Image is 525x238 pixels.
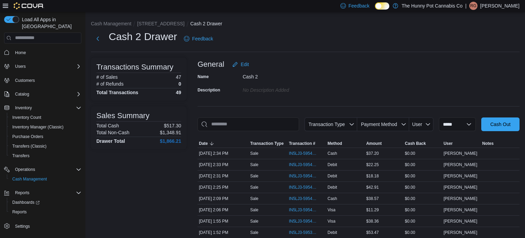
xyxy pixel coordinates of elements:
span: Method [327,141,342,146]
h6: Total Cash [96,123,119,128]
button: Operations [1,165,84,174]
span: Reports [10,208,81,216]
label: Name [198,74,209,79]
p: Sale [250,230,258,235]
img: Cova [14,2,44,9]
span: Inventory Manager (Classic) [12,124,64,130]
div: [DATE] 2:34 PM [198,149,249,158]
button: Amount [365,139,403,148]
button: Payment Method [357,117,409,131]
span: Inventory Manager (Classic) [10,123,81,131]
p: Sale [250,151,258,156]
div: [DATE] 2:09 PM [198,195,249,203]
span: Cash Management [12,176,47,182]
button: Reports [7,207,84,217]
span: [PERSON_NAME] [444,230,477,235]
div: [DATE] 1:52 PM [198,228,249,237]
span: Notes [482,141,494,146]
span: $11.29 [366,207,379,213]
p: Sale [250,196,258,201]
nav: An example of EuiBreadcrumbs [91,20,520,28]
span: Customers [15,78,35,83]
a: Cash Management [10,175,50,183]
a: Transfers (Classic) [10,142,49,150]
span: Cash [327,196,337,201]
p: Sale [250,218,258,224]
span: IN5LJ3-5954212 [289,173,318,179]
button: Transaction # [287,139,326,148]
span: Dashboards [12,200,40,205]
p: 47 [176,74,181,80]
button: Edit [230,58,252,71]
a: Purchase Orders [10,133,46,141]
h6: # of Sales [96,74,118,80]
span: [PERSON_NAME] [444,162,477,167]
button: Inventory Manager (Classic) [7,122,84,132]
div: Cash 2 [243,71,334,79]
a: Home [12,49,29,57]
button: Transfers [7,151,84,161]
span: Cash Out [490,121,510,128]
span: Reports [15,190,29,196]
button: Reports [1,188,84,198]
a: Transfers [10,152,32,160]
a: Settings [12,222,32,230]
span: Catalog [15,91,29,97]
span: Inventory [12,104,81,112]
button: Inventory [1,103,84,113]
input: Dark Mode [375,2,389,10]
span: Payment Method [361,122,397,127]
h6: Total Non-Cash [96,130,130,135]
button: Transaction Type [249,139,287,148]
p: Sale [250,173,258,179]
span: Purchase Orders [10,133,81,141]
button: Purchase Orders [7,132,84,141]
button: Users [1,62,84,71]
button: Cash Management [91,21,131,26]
a: Inventory Count [10,113,44,122]
span: [PERSON_NAME] [444,207,477,213]
button: IN5LJ3-5954064 [289,206,325,214]
span: Transaction Type [308,122,345,127]
button: IN5LJ3-5953991 [289,228,325,237]
span: Debit [327,185,337,190]
span: IN5LJ3-5954229 [289,162,318,167]
div: Ryckolos Griffiths [469,2,477,10]
span: RG [470,2,476,10]
div: [DATE] 2:25 PM [198,183,249,191]
h3: General [198,60,224,68]
span: Amount [366,141,381,146]
button: Reports [12,189,32,197]
a: Reports [10,208,29,216]
button: Operations [12,165,38,174]
p: Sale [250,207,258,213]
input: This is a search bar. As you type, the results lower in the page will automatically filter. [198,117,299,131]
label: Description [198,87,220,93]
span: Debit [327,230,337,235]
h4: Total Transactions [96,90,138,95]
span: Cash Back [405,141,426,146]
span: Users [12,62,81,71]
span: $38.36 [366,218,379,224]
button: IN5LJ3-5954212 [289,172,325,180]
div: $0.00 [404,183,442,191]
span: Date [199,141,208,146]
p: Sale [250,185,258,190]
span: $22.25 [366,162,379,167]
button: Catalog [12,90,32,98]
div: [DATE] 1:55 PM [198,217,249,225]
button: Date [198,139,249,148]
a: Dashboards [7,198,84,207]
button: IN5LJ3-5954079 [289,195,325,203]
span: [PERSON_NAME] [444,151,477,156]
span: Dashboards [10,198,81,206]
span: $42.91 [366,185,379,190]
span: Debit [327,162,337,167]
span: Load All Apps in [GEOGRAPHIC_DATA] [19,16,81,30]
span: IN5LJ3-5954064 [289,207,318,213]
span: Users [15,64,26,69]
span: Reports [12,209,27,215]
button: Cash 2 Drawer [190,21,222,26]
h4: Drawer Total [96,138,125,144]
span: IN5LJ3-5954009 [289,218,318,224]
